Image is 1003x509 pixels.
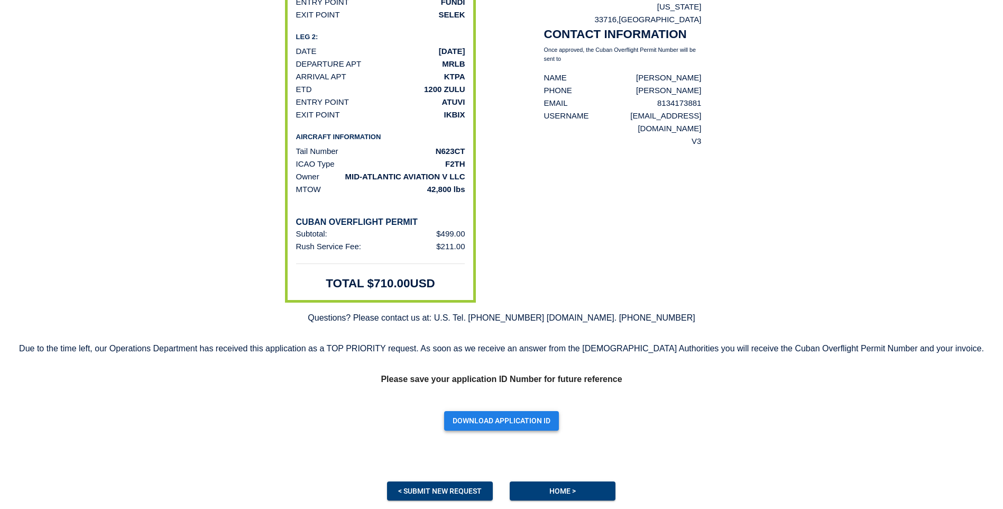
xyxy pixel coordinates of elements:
[589,135,702,148] p: V3
[296,83,312,96] p: ETD
[444,70,465,83] p: KTPA
[439,45,465,58] p: [DATE]
[424,83,465,96] p: 1200 ZULU
[296,228,327,240] p: Subtotal:
[544,71,588,84] p: NAME
[296,217,465,228] h6: CUBAN OVERFLIGHT PERMIT
[442,58,465,70] p: MRLB
[299,303,703,333] p: Questions? Please contact us at: U.S. Tel. [PHONE_NUMBER] [DOMAIN_NAME]. [PHONE_NUMBER]
[387,481,493,501] button: < Submit new request
[427,183,465,196] p: 42,800 lbs
[296,158,335,170] p: ICAO Type
[438,8,465,21] p: SELEK
[544,84,588,97] p: PHONE
[296,145,338,158] p: Tail Number
[510,481,615,501] button: Home >
[544,97,588,110] p: EMAIL
[296,45,317,58] p: DATE
[11,333,992,364] p: Due to the time left, our Operations Department has received this application as a TOP PRIORITY r...
[296,58,362,70] p: DEPARTURE APT
[326,275,435,292] h2: TOTAL $ 710.00 USD
[544,26,701,42] h2: CONTACT INFORMATION
[445,158,465,170] p: F2TH
[296,108,340,121] p: EXIT POINT
[296,96,349,108] p: ENTRY POINT
[444,108,465,121] p: IKBIX
[436,240,465,253] p: $ 211.00
[582,13,701,26] p: 33716 , [GEOGRAPHIC_DATA]
[296,170,319,183] p: Owner
[345,170,465,183] p: MID-ATLANTIC AVIATION V LLC
[589,71,702,97] p: [PERSON_NAME] [PERSON_NAME]
[296,32,465,42] h6: LEG 2:
[544,110,588,122] p: USERNAME
[589,97,702,110] p: 8134173881
[381,375,622,384] strong: Please save your application ID Number for future reference
[589,110,702,135] p: [EMAIL_ADDRESS][DOMAIN_NAME]
[444,411,559,431] button: Download Application ID
[296,70,346,83] p: ARRIVAL APT
[296,8,340,21] p: EXIT POINT
[442,96,465,108] p: ATUVI
[436,228,465,240] p: $ 499.00
[544,46,701,64] p: Once approved, the Cuban Overflight Permit Number will be sent to
[296,132,465,142] h6: AIRCRAFT INFORMATION
[296,183,321,196] p: MTOW
[436,145,465,158] p: N623CT
[296,240,361,253] p: Rush Service Fee:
